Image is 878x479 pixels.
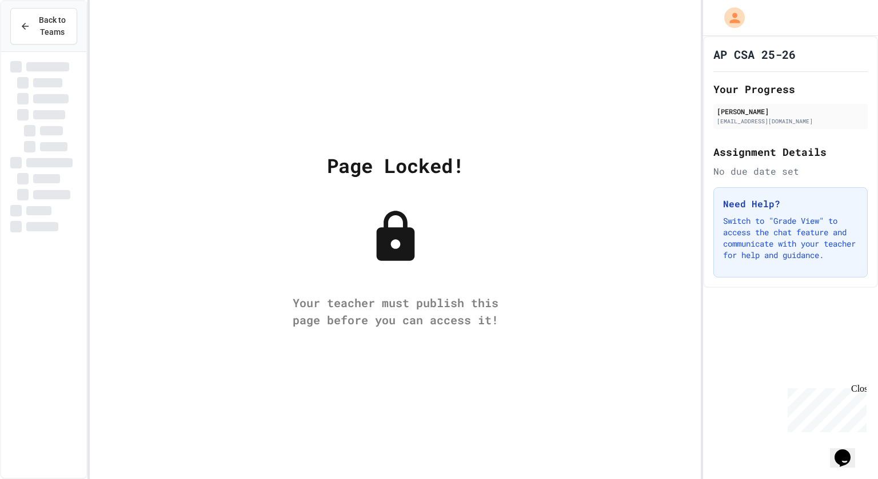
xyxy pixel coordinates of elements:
div: No due date set [713,164,868,178]
h1: AP CSA 25-26 [713,46,796,62]
div: Page Locked! [327,151,464,180]
p: Switch to "Grade View" to access the chat feature and communicate with your teacher for help and ... [723,215,858,261]
span: Back to Teams [37,14,67,38]
iframe: chat widget [830,433,867,468]
iframe: chat widget [783,384,867,432]
div: [PERSON_NAME] [717,106,864,116]
h3: Need Help? [723,197,858,211]
div: Your teacher must publish this page before you can access it! [281,294,510,328]
div: Chat with us now!Close [5,5,79,73]
h2: Assignment Details [713,144,868,160]
div: [EMAIL_ADDRESS][DOMAIN_NAME] [717,117,864,126]
h2: Your Progress [713,81,868,97]
div: My Account [712,5,748,31]
button: Back to Teams [10,8,77,45]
